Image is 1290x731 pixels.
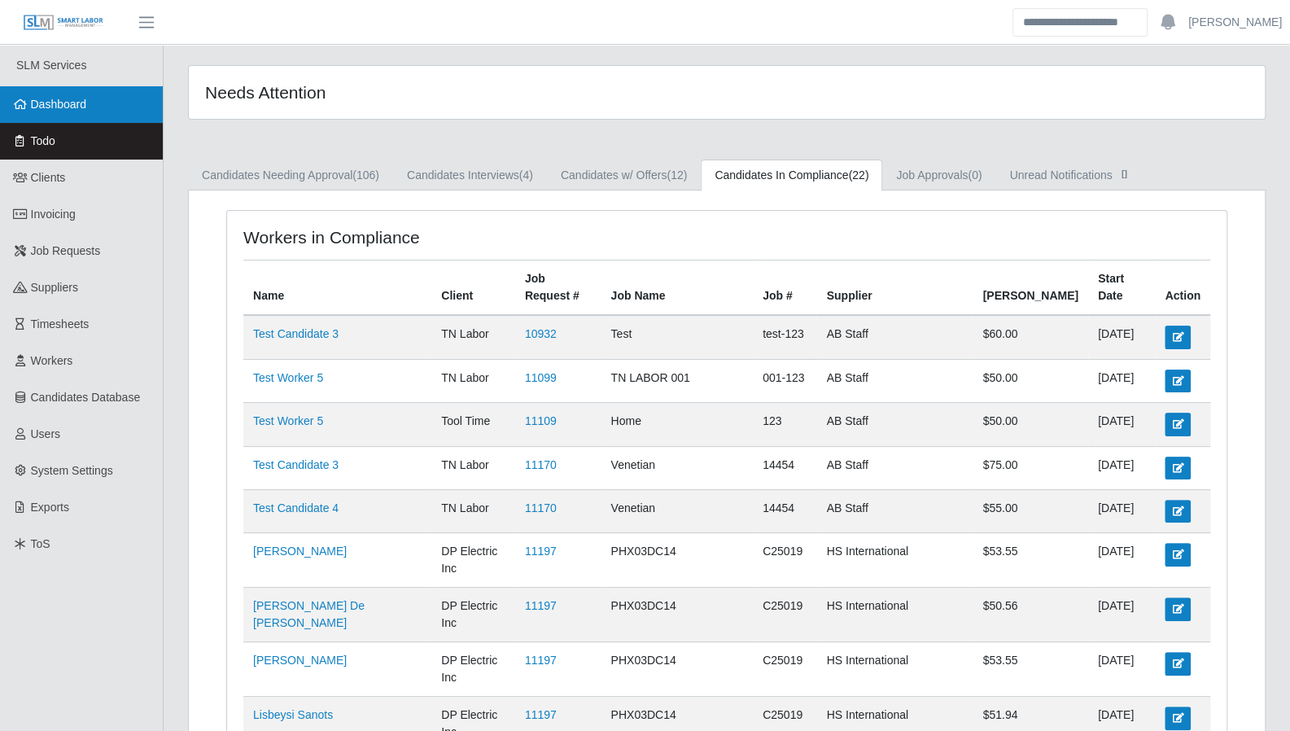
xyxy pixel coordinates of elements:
td: TN Labor [431,315,515,359]
a: Lisbeysi Sanots [253,708,333,721]
a: [PERSON_NAME] [1188,14,1282,31]
input: Search [1012,8,1148,37]
td: Tool Time [431,403,515,446]
td: Home [601,403,753,446]
a: 11197 [525,545,557,558]
td: C25019 [753,642,817,697]
td: TN Labor [431,446,515,489]
a: Test Worker 5 [253,414,323,427]
td: C25019 [753,533,817,588]
a: [PERSON_NAME] De [PERSON_NAME] [253,599,365,629]
td: PHX03DC14 [601,588,753,642]
span: Candidates Database [31,391,141,404]
td: $50.00 [973,403,1087,446]
a: 11170 [525,501,557,514]
td: [DATE] [1088,446,1155,489]
td: Venetian [601,446,753,489]
a: Candidates Needing Approval [188,160,393,191]
td: C25019 [753,588,817,642]
td: HS International [816,642,973,697]
span: Clients [31,171,66,184]
td: [DATE] [1088,403,1155,446]
td: $60.00 [973,315,1087,359]
a: Test Worker 5 [253,371,323,384]
span: [] [1116,167,1132,180]
a: 11197 [525,654,557,667]
td: DP Electric Inc [431,588,515,642]
h4: Workers in Compliance [243,227,632,247]
td: PHX03DC14 [601,642,753,697]
a: Test Candidate 4 [253,501,339,514]
th: [PERSON_NAME] [973,260,1087,316]
th: Start Date [1088,260,1155,316]
td: [DATE] [1088,489,1155,532]
a: Job Approvals [882,160,995,191]
a: Candidates In Compliance [701,160,882,191]
span: (0) [968,169,982,182]
span: System Settings [31,464,113,477]
a: 11170 [525,458,557,471]
td: 14454 [753,446,817,489]
a: 11197 [525,599,557,612]
td: $50.00 [973,359,1087,402]
a: Candidates Interviews [393,160,547,191]
a: 10932 [525,327,557,340]
td: HS International [816,588,973,642]
h4: Needs Attention [205,82,626,103]
td: AB Staff [816,359,973,402]
img: SLM Logo [23,14,104,32]
span: Invoicing [31,208,76,221]
a: Test Candidate 3 [253,327,339,340]
td: AB Staff [816,315,973,359]
td: $55.00 [973,489,1087,532]
a: 11197 [525,708,557,721]
td: Test [601,315,753,359]
td: AB Staff [816,403,973,446]
th: Client [431,260,515,316]
td: AB Staff [816,446,973,489]
span: Dashboard [31,98,87,111]
td: TN LABOR 001 [601,359,753,402]
span: (22) [848,169,868,182]
td: DP Electric Inc [431,642,515,697]
span: Job Requests [31,244,101,257]
span: Workers [31,354,73,367]
span: Todo [31,134,55,147]
td: test-123 [753,315,817,359]
span: (4) [519,169,533,182]
span: Exports [31,501,69,514]
a: Test Candidate 3 [253,458,339,471]
a: 11099 [525,371,557,384]
th: Job Name [601,260,753,316]
td: TN Labor [431,489,515,532]
td: $50.56 [973,588,1087,642]
th: Job # [753,260,817,316]
td: 123 [753,403,817,446]
a: Candidates w/ Offers [547,160,701,191]
td: 001-123 [753,359,817,402]
td: [DATE] [1088,642,1155,697]
td: DP Electric Inc [431,533,515,588]
span: ToS [31,537,50,550]
span: SLM Services [16,59,86,72]
a: Unread Notifications [995,160,1146,191]
span: Timesheets [31,317,90,330]
th: Job Request # [515,260,601,316]
span: Users [31,427,61,440]
td: $53.55 [973,533,1087,588]
td: HS International [816,533,973,588]
td: PHX03DC14 [601,533,753,588]
a: [PERSON_NAME] [253,654,347,667]
td: 14454 [753,489,817,532]
th: Supplier [816,260,973,316]
td: $53.55 [973,642,1087,697]
a: [PERSON_NAME] [253,545,347,558]
span: (12) [667,169,687,182]
td: [DATE] [1088,315,1155,359]
td: [DATE] [1088,533,1155,588]
th: Action [1155,260,1210,316]
td: TN Labor [431,359,515,402]
td: [DATE] [1088,359,1155,402]
td: $75.00 [973,446,1087,489]
a: 11109 [525,414,557,427]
